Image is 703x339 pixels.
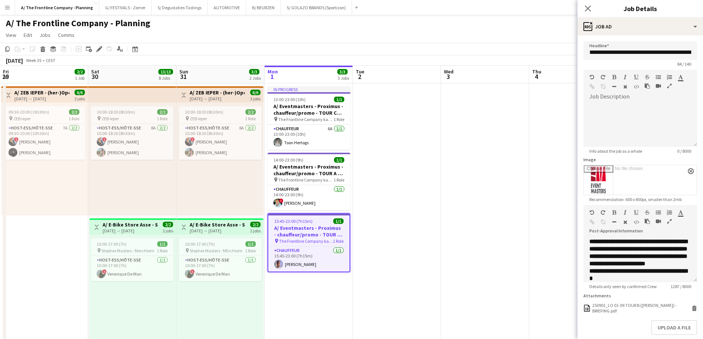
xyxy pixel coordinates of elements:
span: 1/1 [333,218,344,224]
span: 1/1 [245,241,256,247]
span: 10:00-17:00 (7h) [97,241,127,247]
span: 2/2 [250,222,261,227]
h3: A/ ZEB IEPER - (her-)Opening nieuwe winkel (29+30+31/08) [14,89,69,96]
button: Underline [634,210,639,215]
button: Fullscreen [667,218,672,224]
span: ! [190,137,195,142]
span: 2/2 [163,222,173,227]
app-card-role: Chauffeur1/115:45-23:00 (7h15m)[PERSON_NAME] [268,246,349,271]
button: Text Color [678,210,683,215]
div: [DATE] → [DATE] [190,96,245,101]
span: Recommendation: 600 x 400px, smaller than 2mb [583,197,688,202]
button: B/ BEURZEN [246,0,281,15]
div: 8 Jobs [159,75,173,81]
span: Stephex Masters - MErchtem [190,248,242,253]
button: Redo [600,74,606,80]
span: 31 [178,72,188,81]
div: [DATE] → [DATE] [190,228,245,234]
button: Upload a file [651,320,697,335]
div: [DATE] → [DATE] [103,228,158,234]
span: View [6,32,16,38]
span: Wed [444,68,454,75]
span: Fri [3,68,9,75]
app-card-role: Host-ess/Hôte-sse1/110:00-17:00 (7h)!Veronique De Man [179,256,262,281]
label: Attachments [583,293,611,298]
h3: Job Details [578,4,703,13]
span: 84 / 140 [671,61,697,67]
span: ! [190,269,195,274]
button: Horizontal Line [611,84,617,90]
button: Horizontal Line [611,219,617,225]
span: The Frontline Company kantoor [278,117,334,122]
h3: A/ Eventmasters - Proximus - chauffeur/promo - TOUR A - Wilrijk-[GEOGRAPHIC_DATA]-[GEOGRAPHIC_DAT... [268,163,350,177]
span: 1 Role [334,117,344,122]
span: Sat [91,68,99,75]
div: 2 Jobs [249,75,261,81]
h3: A/ ZEB IEPER - (her-)Opening nieuwe winkel (29+30+31/08) [190,89,245,96]
span: 3/3 [249,69,259,75]
button: Ordered List [667,74,672,80]
span: 1 Role [69,116,79,121]
button: Ordered List [667,210,672,215]
span: Info about the job as a whole [583,148,648,154]
span: 10:00-18:30 (8h30m) [97,109,135,115]
span: Week 35 [24,58,43,63]
app-job-card: 10:00-18:30 (8h30m)2/2 ZEB Ieper1 RoleHost-ess/Hôte-sse8A2/210:00-18:30 (8h30m)![PERSON_NAME][PER... [91,106,173,160]
button: Paste as plain text [645,83,650,89]
span: 15:45-23:00 (7h15m) [274,218,313,224]
button: Strikethrough [645,210,650,215]
span: Details only seen by confirmed Crew [583,284,663,289]
button: Italic [623,74,628,80]
app-job-card: 10:00-17:00 (7h)1/1 Stephex Masters - Merchtem1 RoleHost-ess/Hôte-sse1/110:00-17:00 (7h)!Veroniqu... [91,238,173,281]
h3: A/ Eventmasters - Proximus - chauffeur/promo - TOUR C Wilrijk-[GEOGRAPHIC_DATA]-[GEOGRAPHIC_DATA]... [268,103,350,116]
span: 1 Role [157,116,168,121]
div: CEST [46,58,55,63]
span: 09:30-20:00 (10h30m) [8,109,49,115]
app-job-card: 14:00-23:00 (9h)1/1A/ Eventmasters - Proximus - chauffeur/promo - TOUR A - Wilrijk-[GEOGRAPHIC_DA... [268,153,350,210]
span: ZEB Ieper [101,116,119,121]
button: Undo [589,210,595,215]
button: Underline [634,74,639,80]
h3: A/ Eventmasters - Proximus - chauffeur/promo - TOUR B Wilrijk-[GEOGRAPHIC_DATA]-[GEOGRAPHIC_DATA]... [268,225,349,238]
span: 14:00-23:00 (9h) [273,157,303,163]
span: 6/6 [75,90,85,95]
h3: A/ E-Bike Store Asse - Stephex Masters (30+31/08) [103,221,158,228]
button: S/ GOLAZO BRANDS (Sportizon) [281,0,352,15]
span: 1 Role [157,248,168,253]
button: AUTOMOTIVE [208,0,246,15]
app-job-card: 10:00-18:30 (8h30m)2/2 ZEB Ieper1 RoleHost-ess/Hôte-sse8A2/210:00-18:30 (8h30m)![PERSON_NAME][PER... [179,106,262,160]
button: Clear Formatting [623,219,628,225]
app-job-card: 15:45-23:00 (7h15m)1/1A/ Eventmasters - Proximus - chauffeur/promo - TOUR B Wilrijk-[GEOGRAPHIC_D... [268,213,350,272]
span: 1 Role [245,248,256,253]
app-card-role: Chauffeur6A1/113:00-23:00 (10h)Toon Hertogs [268,125,350,150]
div: In progress13:00-23:00 (10h)1/1A/ Eventmasters - Proximus - chauffeur/promo - TOUR C Wilrijk-[GEO... [268,86,350,150]
span: 4 [531,72,541,81]
span: 10:00-17:00 (7h) [185,241,215,247]
span: 13:00-23:00 (10h) [273,97,306,102]
span: 2/2 [75,69,85,75]
app-card-role: Host-ess/Hôte-sse8A2/210:00-18:30 (8h30m)![PERSON_NAME][PERSON_NAME] [91,124,173,160]
span: 6/6 [250,90,261,95]
a: Jobs [37,30,54,40]
app-card-role: Host-ess/Hôte-sse1/110:00-17:00 (7h)!Veronique De Man [91,256,173,281]
div: In progress [268,86,350,92]
span: 1 Role [333,238,344,244]
span: Tue [356,68,364,75]
button: HTML Code [634,219,639,225]
button: Strikethrough [645,74,650,80]
span: 2/2 [69,109,79,115]
div: [DATE] → [DATE] [14,96,69,101]
span: 13/13 [158,69,173,75]
a: Edit [21,30,35,40]
div: 2 jobs [250,227,261,234]
span: 2/2 [245,109,256,115]
div: 3 jobs [250,95,261,101]
div: 1 Job [75,75,85,81]
button: Text Color [678,74,683,80]
span: 2 [355,72,364,81]
button: Unordered List [656,74,661,80]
